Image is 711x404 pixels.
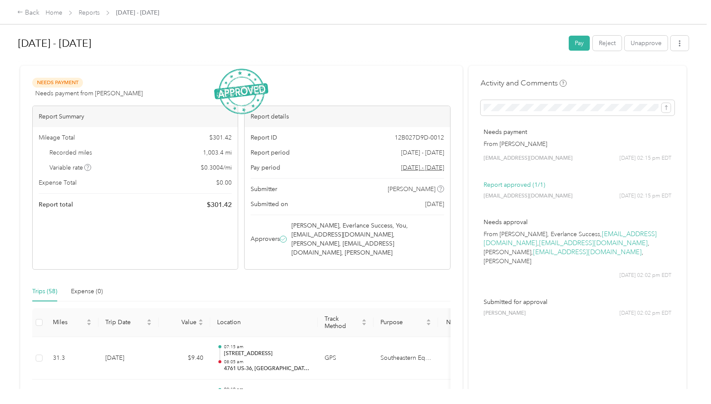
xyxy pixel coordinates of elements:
p: Needs approval [484,218,671,227]
span: $ 0.00 [216,178,232,187]
div: Expense (0) [71,287,103,296]
span: caret-up [198,318,203,323]
span: caret-down [86,322,92,327]
span: caret-down [426,322,431,327]
div: Back [17,8,40,18]
span: 1,003.4 mi [203,148,232,157]
span: caret-down [362,322,367,327]
span: [DATE] 02:15 pm EDT [619,155,671,162]
p: [STREET_ADDRESS] [224,350,311,358]
span: Report total [39,200,73,209]
th: Trip Date [98,308,159,337]
th: Purpose [374,308,438,337]
p: 07:15 am [224,344,311,350]
span: caret-down [147,322,152,327]
span: $ 301.42 [207,200,232,210]
span: Mileage Total [39,133,75,142]
iframe: Everlance-gr Chat Button Frame [663,356,711,404]
p: 08:05 am [224,359,311,365]
span: caret-down [198,322,203,327]
button: Reject [593,36,622,51]
td: 31.3 [46,337,98,380]
span: Miles [53,319,85,326]
span: [EMAIL_ADDRESS][DOMAIN_NAME] [484,155,573,162]
span: Needs payment from [PERSON_NAME] [35,89,143,98]
button: Unapprove [625,36,668,51]
span: Variable rate [49,163,92,172]
span: Trip Date [105,319,145,326]
p: From [PERSON_NAME] [484,140,671,149]
a: [EMAIL_ADDRESS][DOMAIN_NAME] [484,230,657,247]
span: Expense Total [39,178,77,187]
p: From [PERSON_NAME], Everlance Success, , , [PERSON_NAME], , [PERSON_NAME] [484,230,671,266]
div: Report details [245,106,450,127]
p: Submitted for approval [484,298,671,307]
th: Location [210,308,318,337]
div: Report Summary [33,106,238,127]
td: GPS [318,337,374,380]
a: [EMAIL_ADDRESS][DOMAIN_NAME] [539,239,648,247]
span: caret-up [147,318,152,323]
span: [PERSON_NAME], Everlance Success, You, [EMAIL_ADDRESS][DOMAIN_NAME], [PERSON_NAME], [EMAIL_ADDRES... [291,221,442,257]
span: [PERSON_NAME] [484,310,526,317]
span: Approvers [251,234,280,243]
h1: Aug 1 - 31, 2025 [18,33,563,54]
img: ApprovedStamp [214,69,268,115]
span: Go to pay period [401,163,444,172]
span: Recorded miles [49,148,92,157]
span: 12B027D9D-0012 [395,133,444,142]
td: $9.40 [159,337,210,380]
th: Miles [46,308,98,337]
a: Home [46,9,62,16]
p: Needs payment [484,128,671,137]
span: Value [165,319,196,326]
span: [DATE] 02:02 pm EDT [619,272,671,279]
th: Track Method [318,308,374,337]
span: [EMAIL_ADDRESS][DOMAIN_NAME] [484,192,573,200]
span: Report period [251,148,290,157]
a: Reports [79,9,100,16]
span: Purpose [380,319,424,326]
span: caret-up [362,318,367,323]
p: Report approved (1/1) [484,180,671,189]
th: Notes [438,308,470,337]
span: [PERSON_NAME] [388,185,435,194]
p: 08:10 am [224,386,311,392]
h4: Activity and Comments [481,78,567,88]
div: Trips (58) [32,287,57,296]
span: caret-up [426,318,431,323]
span: $ 301.42 [209,133,232,142]
span: [DATE] - [DATE] [116,8,159,17]
th: Value [159,308,210,337]
span: [DATE] [425,200,444,209]
span: Pay period [251,163,280,172]
span: Submitted on [251,200,288,209]
span: Track Method [325,315,360,330]
p: 4761 US-36, [GEOGRAPHIC_DATA], [GEOGRAPHIC_DATA] [224,365,311,373]
span: [DATE] - [DATE] [401,148,444,157]
span: Submitter [251,185,277,194]
span: [DATE] 02:15 pm EDT [619,192,671,200]
a: [EMAIL_ADDRESS][DOMAIN_NAME] [533,248,642,256]
td: [DATE] [98,337,159,380]
td: Southeastern Equipment [374,337,438,380]
span: Needs Payment [32,78,83,88]
span: Report ID [251,133,277,142]
button: Pay [569,36,590,51]
span: [DATE] 02:02 pm EDT [619,310,671,317]
span: $ 0.3004 / mi [201,163,232,172]
span: caret-up [86,318,92,323]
